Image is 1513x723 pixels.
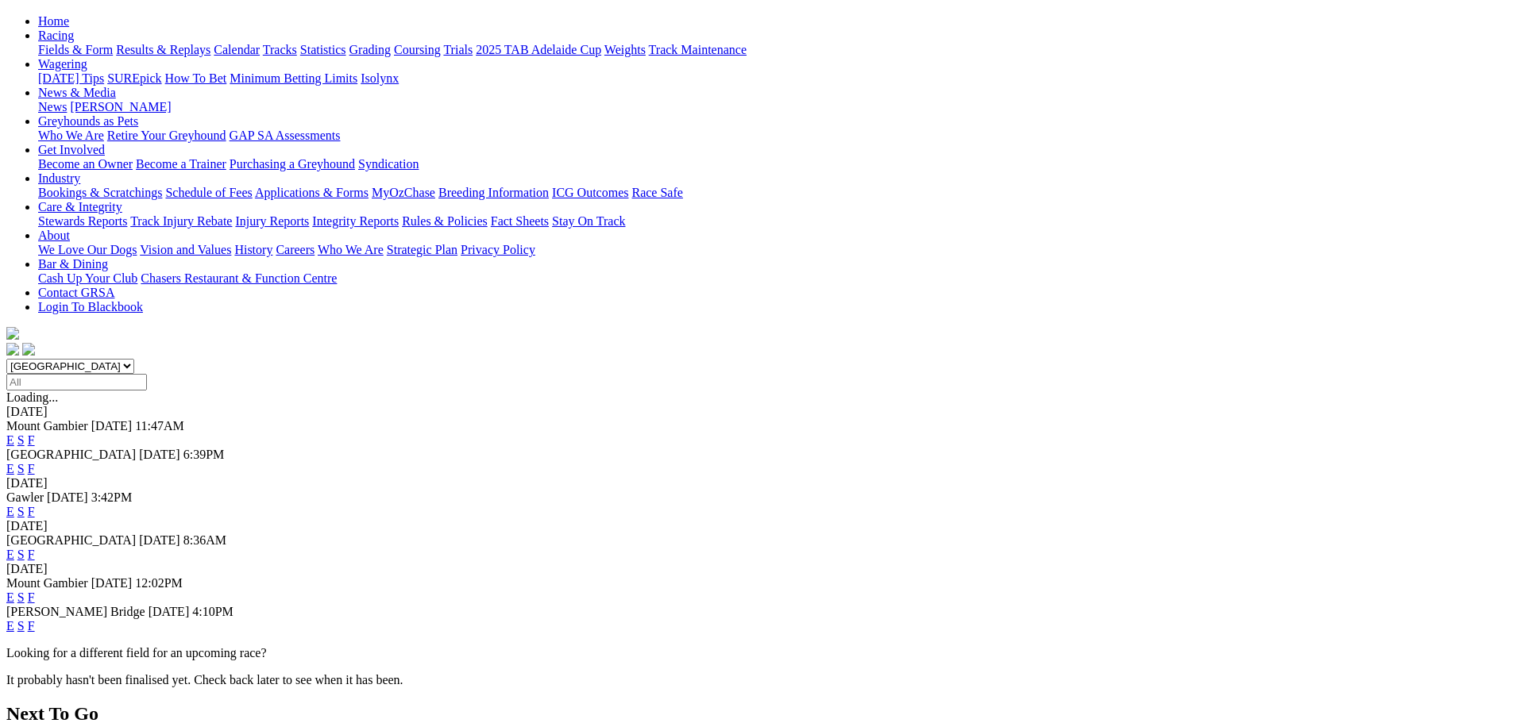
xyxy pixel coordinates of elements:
[6,374,147,390] input: Select date
[6,562,1507,576] div: [DATE]
[6,590,14,604] a: E
[140,243,231,256] a: Vision and Values
[443,43,473,56] a: Trials
[38,43,1507,57] div: Racing
[6,448,136,461] span: [GEOGRAPHIC_DATA]
[6,419,88,433] span: Mount Gambier
[361,71,399,85] a: Isolynx
[183,448,225,461] span: 6:39PM
[649,43,747,56] a: Track Maintenance
[38,71,104,85] a: [DATE] Tips
[387,243,457,256] a: Strategic Plan
[349,43,391,56] a: Grading
[300,43,346,56] a: Statistics
[130,214,232,228] a: Track Injury Rebate
[38,214,127,228] a: Stewards Reports
[136,157,226,171] a: Become a Trainer
[38,186,162,199] a: Bookings & Scratchings
[6,476,1507,490] div: [DATE]
[22,343,35,356] img: twitter.svg
[263,43,297,56] a: Tracks
[70,100,171,113] a: [PERSON_NAME]
[38,214,1507,229] div: Care & Integrity
[394,43,441,56] a: Coursing
[6,533,136,547] span: [GEOGRAPHIC_DATA]
[38,100,1507,114] div: News & Media
[38,100,67,113] a: News
[235,214,309,228] a: Injury Reports
[38,257,108,271] a: Bar & Dining
[107,71,161,85] a: SUREpick
[38,300,143,313] a: Login To Blackbook
[17,590,25,604] a: S
[38,129,104,142] a: Who We Are
[438,186,549,199] a: Breeding Information
[402,214,488,228] a: Rules & Policies
[141,271,337,285] a: Chasers Restaurant & Function Centre
[6,548,14,561] a: E
[6,490,44,504] span: Gawler
[135,576,183,590] span: 12:02PM
[91,419,133,433] span: [DATE]
[358,157,419,171] a: Syndication
[17,462,25,475] a: S
[552,186,628,199] a: ICG Outcomes
[38,229,70,242] a: About
[28,590,35,604] a: F
[38,14,69,28] a: Home
[139,448,180,461] span: [DATE]
[6,619,14,633] a: E
[318,243,384,256] a: Who We Are
[38,43,113,56] a: Fields & Form
[135,419,184,433] span: 11:47AM
[230,71,357,85] a: Minimum Betting Limits
[38,129,1507,143] div: Greyhounds as Pets
[192,605,234,618] span: 4:10PM
[38,29,74,42] a: Racing
[116,43,210,56] a: Results & Replays
[38,86,116,99] a: News & Media
[139,533,180,547] span: [DATE]
[255,186,369,199] a: Applications & Forms
[6,519,1507,533] div: [DATE]
[372,186,435,199] a: MyOzChase
[38,186,1507,200] div: Industry
[6,505,14,518] a: E
[17,505,25,518] a: S
[28,619,35,633] a: F
[476,43,601,56] a: 2025 TAB Adelaide Cup
[38,286,114,299] a: Contact GRSA
[17,548,25,561] a: S
[107,129,226,142] a: Retire Your Greyhound
[38,157,1507,171] div: Get Involved
[38,57,87,71] a: Wagering
[6,462,14,475] a: E
[38,200,122,213] a: Care & Integrity
[165,71,227,85] a: How To Bet
[230,157,355,171] a: Purchasing a Greyhound
[312,214,399,228] a: Integrity Reports
[6,433,14,447] a: E
[183,533,226,547] span: 8:36AM
[214,43,260,56] a: Calendar
[28,462,35,475] a: F
[28,505,35,518] a: F
[491,214,549,228] a: Fact Sheets
[165,186,252,199] a: Schedule of Fees
[461,243,535,256] a: Privacy Policy
[149,605,190,618] span: [DATE]
[276,243,315,256] a: Careers
[604,43,646,56] a: Weights
[38,114,138,128] a: Greyhounds as Pets
[552,214,625,228] a: Stay On Track
[17,433,25,447] a: S
[6,405,1507,419] div: [DATE]
[91,576,133,590] span: [DATE]
[6,605,145,618] span: [PERSON_NAME] Bridge
[47,490,88,504] span: [DATE]
[38,243,1507,257] div: About
[38,71,1507,86] div: Wagering
[6,673,403,686] partial: It probably hasn't been finalised yet. Check back later to see when it has been.
[631,186,682,199] a: Race Safe
[91,490,133,504] span: 3:42PM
